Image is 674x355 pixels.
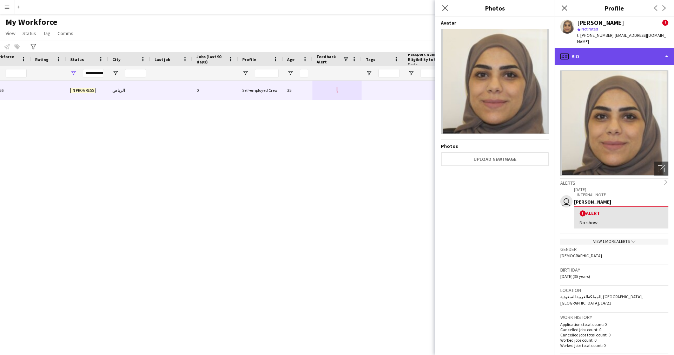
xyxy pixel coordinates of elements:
input: Workforce ID Filter Input [6,69,27,77]
span: View [6,30,15,36]
p: Worked jobs total count: 0 [560,343,668,348]
h3: Birthday [560,267,668,273]
span: Not rated [581,26,598,32]
div: Bio [555,48,674,65]
h3: Location [560,287,668,293]
span: Passport Number or Eligibility to Work Expiry Date [408,52,461,67]
h4: Photos [441,143,549,149]
span: In progress [70,88,95,93]
div: No show [580,219,663,226]
button: Open Filter Menu [112,70,119,76]
div: [PERSON_NAME] [577,20,624,26]
h3: Gender [560,246,668,252]
span: Last job [154,57,170,62]
a: View [3,29,18,38]
input: City Filter Input [125,69,146,77]
h4: Avatar [441,20,549,26]
span: ! [662,20,668,26]
span: City [112,57,120,62]
span: [DEMOGRAPHIC_DATA] [560,253,602,258]
div: الرياض [108,81,150,100]
a: Status [20,29,39,38]
button: Open Filter Menu [70,70,77,76]
div: View 1 more alerts [560,239,668,245]
div: Alerts [560,178,668,186]
div: 35 [283,81,312,100]
span: Comms [58,30,73,36]
span: Tag [43,30,51,36]
app-action-btn: Advanced filters [29,42,38,51]
span: My Workforce [6,17,57,27]
h3: Profile [555,4,674,13]
img: Crew avatar or photo [560,70,668,176]
div: 0 [192,81,238,100]
span: Status [22,30,36,36]
span: | [EMAIL_ADDRESS][DOMAIN_NAME] [577,33,666,44]
p: Applications total count: 0 [560,322,668,327]
a: Tag [40,29,53,38]
div: [PERSON_NAME] [574,199,668,205]
input: Age Filter Input [300,69,308,77]
div: Alert [580,210,663,217]
span: Status [70,57,84,62]
p: Cancelled jobs count: 0 [560,327,668,332]
p: Cancelled jobs total count: 0 [560,332,668,337]
p: – INTERNAL NOTE [574,192,668,197]
img: Crew avatar [441,29,549,134]
p: Worked jobs count: 0 [560,337,668,343]
span: Feedback Alert [317,54,343,64]
button: Open Filter Menu [408,70,414,76]
span: Age [287,57,295,62]
p: [DATE] [574,187,668,192]
h3: Work history [560,314,668,320]
span: المملكةالعربية السعودية, [GEOGRAPHIC_DATA], [GEOGRAPHIC_DATA], 14721 [560,294,643,306]
div: Self-employed Crew [238,81,283,100]
span: [DATE] (35 years) [560,274,590,279]
span: Jobs (last 90 days) [197,54,225,64]
span: Rating [35,57,48,62]
button: Open Filter Menu [242,70,249,76]
h3: Photos [435,4,555,13]
a: Comms [55,29,76,38]
span: Tags [366,57,375,62]
span: ! [336,84,338,95]
span: t. [PHONE_NUMBER] [577,33,614,38]
input: Profile Filter Input [255,69,279,77]
button: Open Filter Menu [287,70,293,76]
button: Open Filter Menu [366,70,372,76]
span: Profile [242,57,256,62]
input: Tags Filter Input [378,69,399,77]
input: Passport Number or Eligibility to Work Expiry Date Filter Input [421,69,470,77]
span: ! [580,210,586,217]
button: Upload new image [441,152,549,166]
div: Open photos pop-in [654,162,668,176]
